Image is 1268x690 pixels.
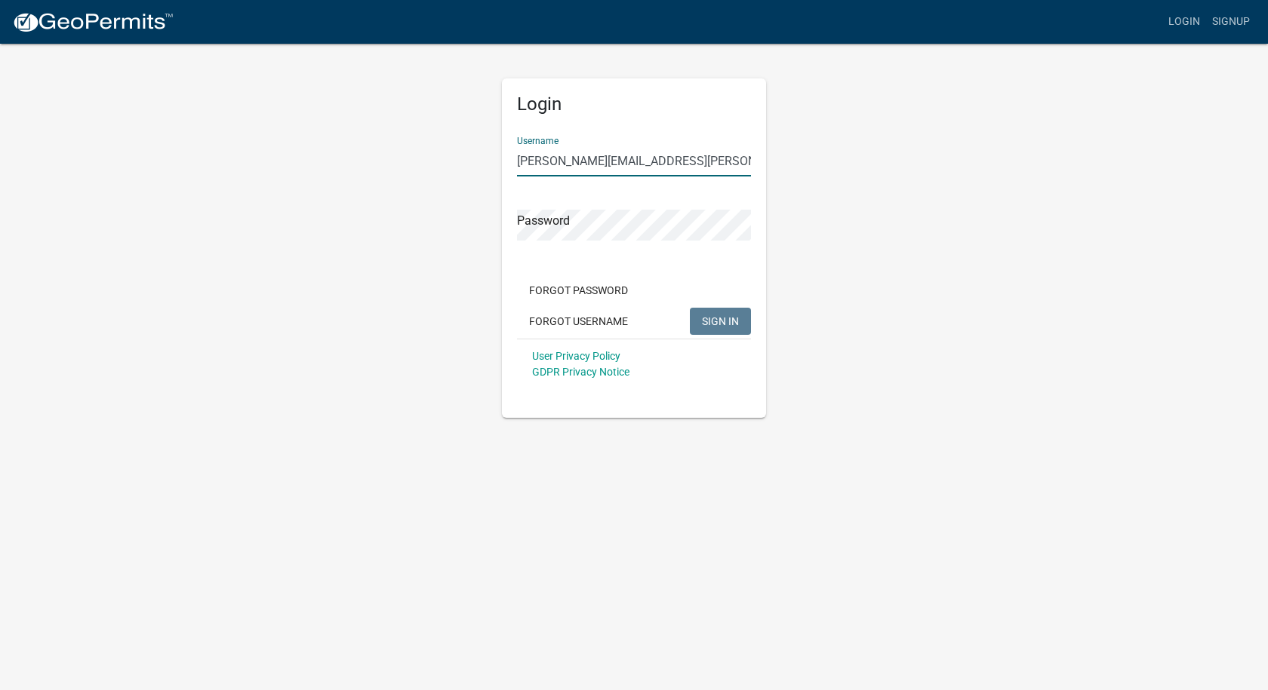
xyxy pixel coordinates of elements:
[517,277,640,304] button: Forgot Password
[532,366,629,378] a: GDPR Privacy Notice
[1206,8,1256,36] a: Signup
[1162,8,1206,36] a: Login
[517,308,640,335] button: Forgot Username
[517,94,751,115] h5: Login
[702,314,739,327] span: SIGN IN
[532,350,620,362] a: User Privacy Policy
[690,308,751,335] button: SIGN IN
